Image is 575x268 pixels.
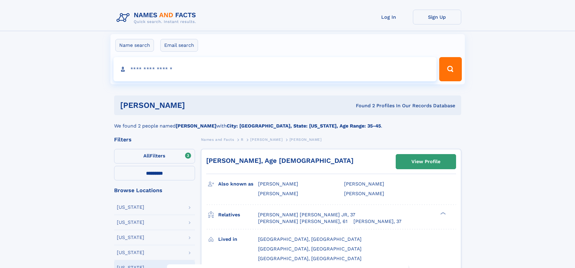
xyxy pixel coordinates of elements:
[344,191,384,196] span: [PERSON_NAME]
[218,234,258,244] h3: Lived in
[117,220,144,225] div: [US_STATE]
[117,205,144,210] div: [US_STATE]
[411,155,440,169] div: View Profile
[439,211,446,215] div: ❯
[114,10,201,26] img: Logo Names and Facts
[206,157,353,164] a: [PERSON_NAME], Age [DEMOGRAPHIC_DATA]
[413,10,461,24] a: Sign Up
[258,236,362,242] span: [GEOGRAPHIC_DATA], [GEOGRAPHIC_DATA]
[218,179,258,189] h3: Also known as
[241,137,244,142] span: R
[258,181,298,187] span: [PERSON_NAME]
[250,136,283,143] a: [PERSON_NAME]
[258,191,298,196] span: [PERSON_NAME]
[115,39,154,52] label: Name search
[439,57,462,81] button: Search Button
[258,256,362,261] span: [GEOGRAPHIC_DATA], [GEOGRAPHIC_DATA]
[258,211,355,218] a: [PERSON_NAME] [PERSON_NAME] JR, 37
[258,218,347,225] a: [PERSON_NAME] [PERSON_NAME], 61
[227,123,381,129] b: City: [GEOGRAPHIC_DATA], State: [US_STATE], Age Range: 35-45
[289,137,322,142] span: [PERSON_NAME]
[113,57,437,81] input: search input
[114,115,461,130] div: We found 2 people named with .
[120,102,270,109] h1: [PERSON_NAME]
[114,188,195,193] div: Browse Locations
[117,235,144,240] div: [US_STATE]
[114,137,195,142] div: Filters
[114,149,195,163] label: Filters
[353,218,401,225] a: [PERSON_NAME], 37
[396,154,456,169] a: View Profile
[344,181,384,187] span: [PERSON_NAME]
[270,102,455,109] div: Found 2 Profiles In Our Records Database
[117,250,144,255] div: [US_STATE]
[143,153,150,159] span: All
[241,136,244,143] a: R
[176,123,216,129] b: [PERSON_NAME]
[160,39,198,52] label: Email search
[218,210,258,220] h3: Relatives
[201,136,234,143] a: Names and Facts
[258,246,362,252] span: [GEOGRAPHIC_DATA], [GEOGRAPHIC_DATA]
[365,10,413,24] a: Log In
[250,137,283,142] span: [PERSON_NAME]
